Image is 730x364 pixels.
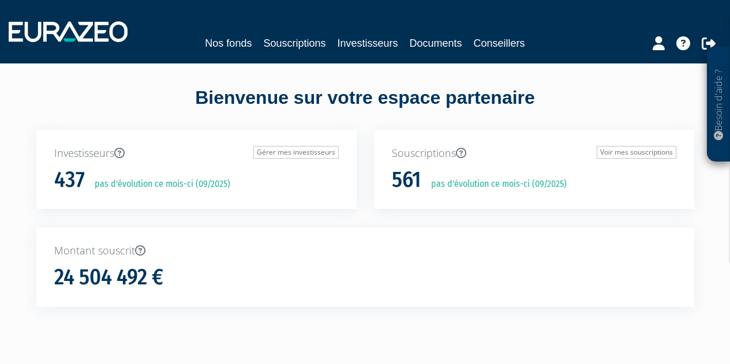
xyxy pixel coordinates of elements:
div: Bienvenue sur votre espace partenaire [28,85,703,130]
a: Nos fonds [205,35,252,51]
h1: 561 [392,168,421,192]
p: Souscriptions [392,146,676,161]
h1: 437 [54,168,85,192]
a: Documents [410,35,462,51]
h1: 24 504 492 € [54,265,163,290]
a: Voir mes souscriptions [597,146,676,159]
img: 1732889491-logotype_eurazeo_blanc_rvb.png [9,21,128,42]
a: Souscriptions [263,35,325,51]
p: Montant souscrit [54,243,676,258]
p: Besoin d'aide ? [712,52,725,156]
p: pas d'évolution ce mois-ci (09/2025) [423,178,567,191]
a: Gérer mes investisseurs [253,146,339,159]
p: Investisseurs [54,146,339,161]
a: Investisseurs [337,35,398,51]
p: pas d'évolution ce mois-ci (09/2025) [87,178,230,191]
a: Conseillers [474,35,525,51]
